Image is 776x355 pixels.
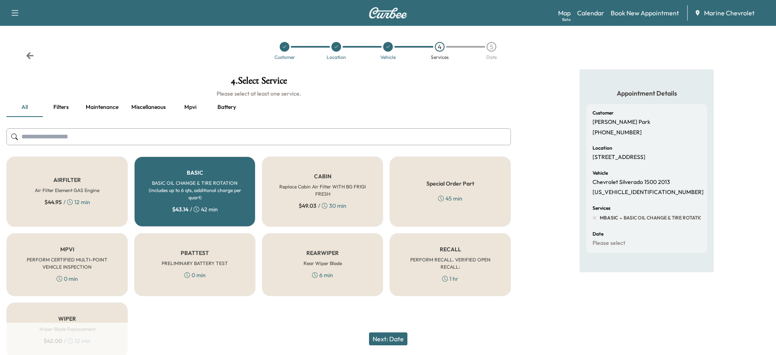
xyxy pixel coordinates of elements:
h6: Date [593,232,603,236]
h5: MPVI [60,246,74,252]
h6: PERFORM RECALL. VERIFIED OPEN RECALL: [403,256,498,271]
div: 4 [435,42,445,52]
div: / 12 min [44,198,90,206]
p: [PERSON_NAME] Park [593,119,650,126]
div: Vehicle [380,55,396,60]
div: Location [327,55,346,60]
h6: Vehicle [593,171,608,175]
div: Customer [274,55,295,60]
div: 0 min [57,275,78,283]
h5: BASIC [187,170,203,175]
div: 6 min [312,271,333,279]
h1: 4 . Select Service [6,76,511,90]
h5: REARWIPER [306,250,339,256]
p: [PHONE_NUMBER] [593,129,642,136]
h5: CABIN [314,173,331,179]
button: Filters [43,98,79,117]
h6: Replace Cabin Air Filter WITH BG FRIGI FRESH [275,183,370,198]
button: Battery [209,98,245,117]
div: 45 min [438,194,462,203]
p: Please select [593,240,625,247]
h5: RECALL [440,246,461,252]
a: MapBeta [558,8,571,18]
h6: BASIC OIL CHANGE & TIRE ROTATION (includes up to 6 qts, additional charge per quart) [148,180,242,201]
img: Curbee Logo [369,7,407,19]
span: $ 44.95 [44,198,62,206]
div: Services [431,55,449,60]
div: / 30 min [299,202,346,210]
span: $ 49.03 [299,202,316,210]
h6: Location [593,146,612,150]
h5: PBATTEST [181,250,209,256]
span: MBASIC [600,215,618,221]
a: Book New Appointment [611,8,679,18]
h6: PRELIMINARY BATTERY TEST [162,260,228,267]
h6: Customer [593,111,614,115]
span: $ 43.14 [172,205,188,213]
button: Miscellaneous [125,98,172,117]
h5: Appointment Details [586,89,707,98]
h5: WIPER [58,316,76,322]
p: [US_VEHICLE_IDENTIFICATION_NUMBER] [593,189,704,196]
h6: Rear Wiper Blade [304,260,342,267]
div: Beta [562,17,571,23]
h6: Please select at least one service. [6,90,511,98]
div: Date [486,55,497,60]
div: Back [26,52,34,60]
button: Maintenance [79,98,125,117]
h6: Air Filter Element GAS Engine [35,187,99,194]
h5: AIRFILTER [53,177,81,183]
button: Next: Date [369,332,407,345]
button: Mpvi [172,98,209,117]
h6: Services [593,206,610,211]
span: - [618,214,622,222]
button: all [6,98,43,117]
h5: Special Order Part [426,181,474,186]
div: / 42 min [172,205,218,213]
div: 0 min [184,271,206,279]
p: Chevrolet Silverado 1500 2013 [593,179,670,186]
div: 5 [487,42,496,52]
div: basic tabs example [6,98,511,117]
div: 1 hr [442,275,458,283]
h6: PERFORM CERTIFIED MULTI-POINT VEHICLE INSPECTION [20,256,114,271]
span: Marine Chevrolet [704,8,755,18]
p: [STREET_ADDRESS] [593,154,645,161]
a: Calendar [577,8,604,18]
